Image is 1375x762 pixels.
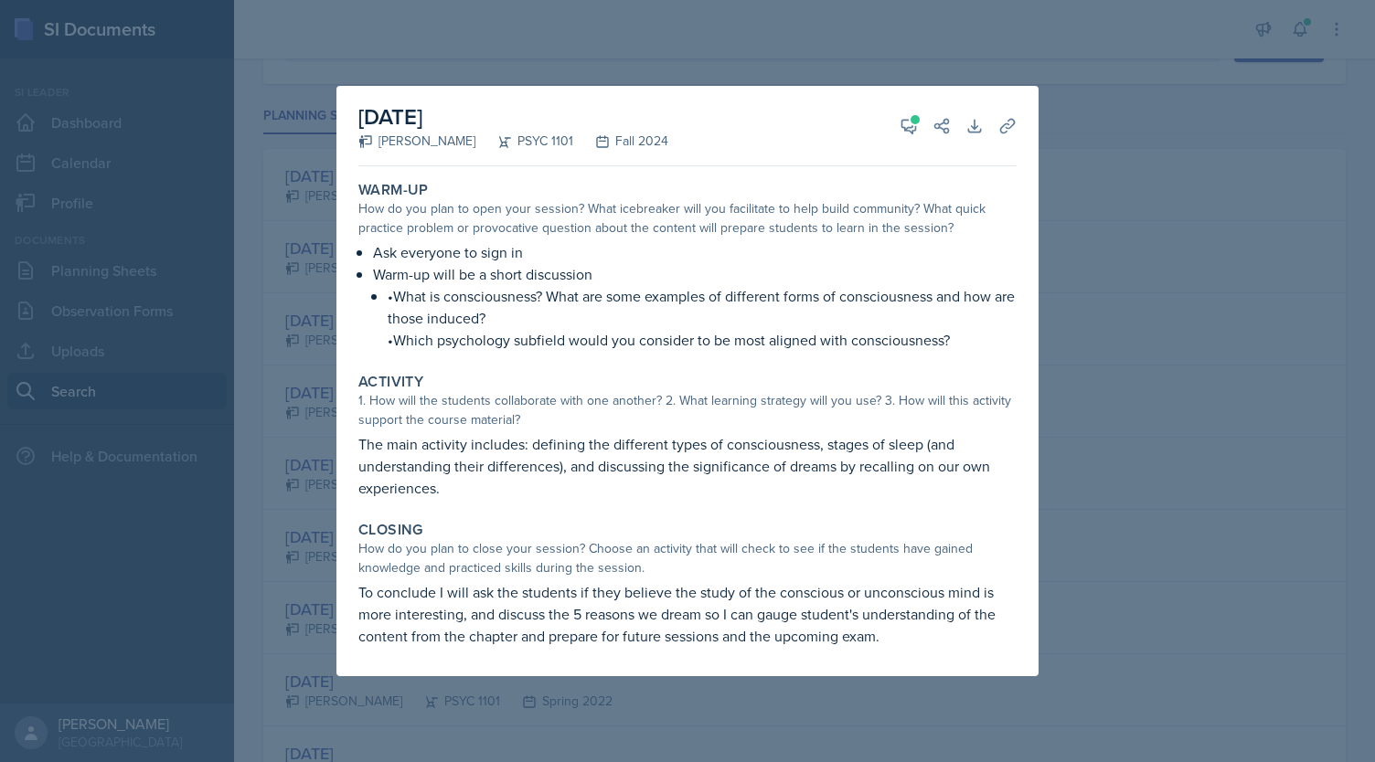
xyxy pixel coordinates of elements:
div: [PERSON_NAME] [358,132,475,151]
div: How do you plan to open your session? What icebreaker will you facilitate to help build community... [358,199,1017,238]
p: Ask everyone to sign in [373,241,1017,263]
p: •Which psychology subfield would you consider to be most aligned with consciousness? [388,329,1017,351]
p: Warm-up will be a short discussion [373,263,1017,285]
h2: [DATE] [358,101,668,133]
label: Closing [358,521,423,539]
p: The main activity includes: defining the different types of consciousness, stages of sleep (and u... [358,433,1017,499]
div: Fall 2024 [573,132,668,151]
label: Warm-Up [358,181,429,199]
div: PSYC 1101 [475,132,573,151]
p: To conclude I will ask the students if they believe the study of the conscious or unconscious min... [358,581,1017,647]
div: 1. How will the students collaborate with one another? 2. What learning strategy will you use? 3.... [358,391,1017,429]
p: •What is consciousness? What are some examples of different forms of consciousness and how are th... [388,285,1017,329]
label: Activity [358,373,423,391]
div: How do you plan to close your session? Choose an activity that will check to see if the students ... [358,539,1017,577]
